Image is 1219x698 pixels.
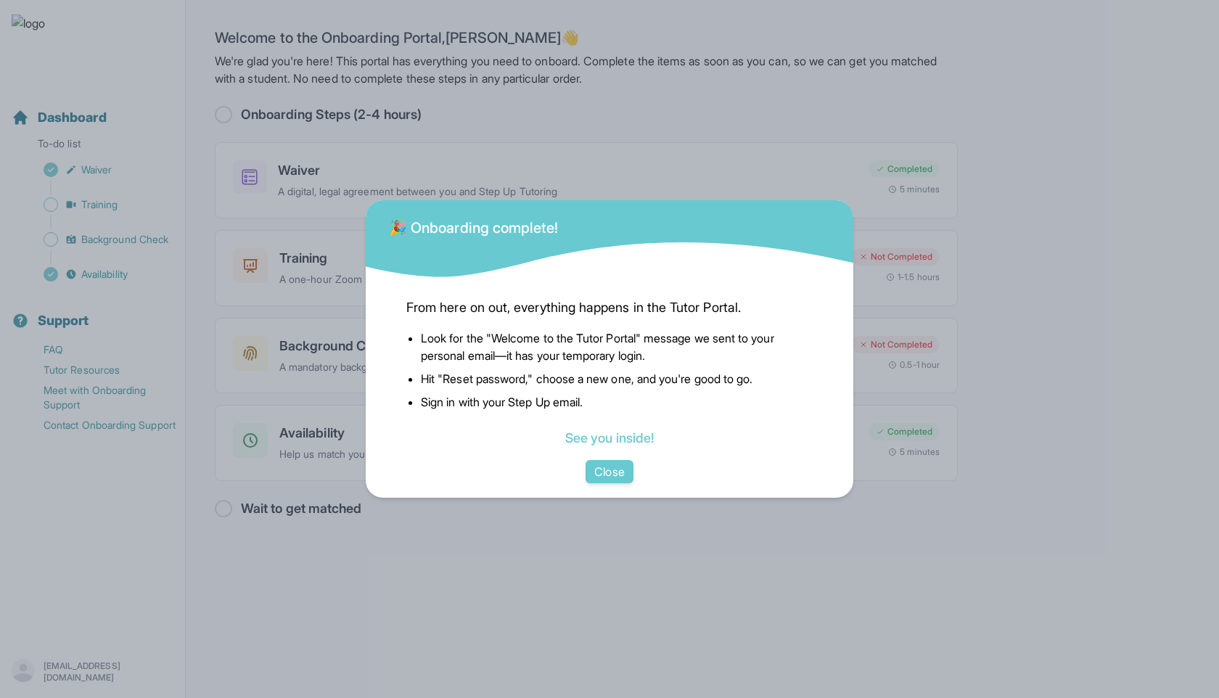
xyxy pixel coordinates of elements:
a: See you inside! [565,430,654,446]
li: Look for the "Welcome to the Tutor Portal" message we sent to your personal email—it has your tem... [421,329,813,364]
div: 🎉 Onboarding complete! [389,209,559,238]
span: From here on out, everything happens in the Tutor Portal. [406,297,813,318]
button: Close [586,460,633,483]
li: Sign in with your Step Up email. [421,393,813,411]
li: Hit "Reset password," choose a new one, and you're good to go. [421,370,813,387]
